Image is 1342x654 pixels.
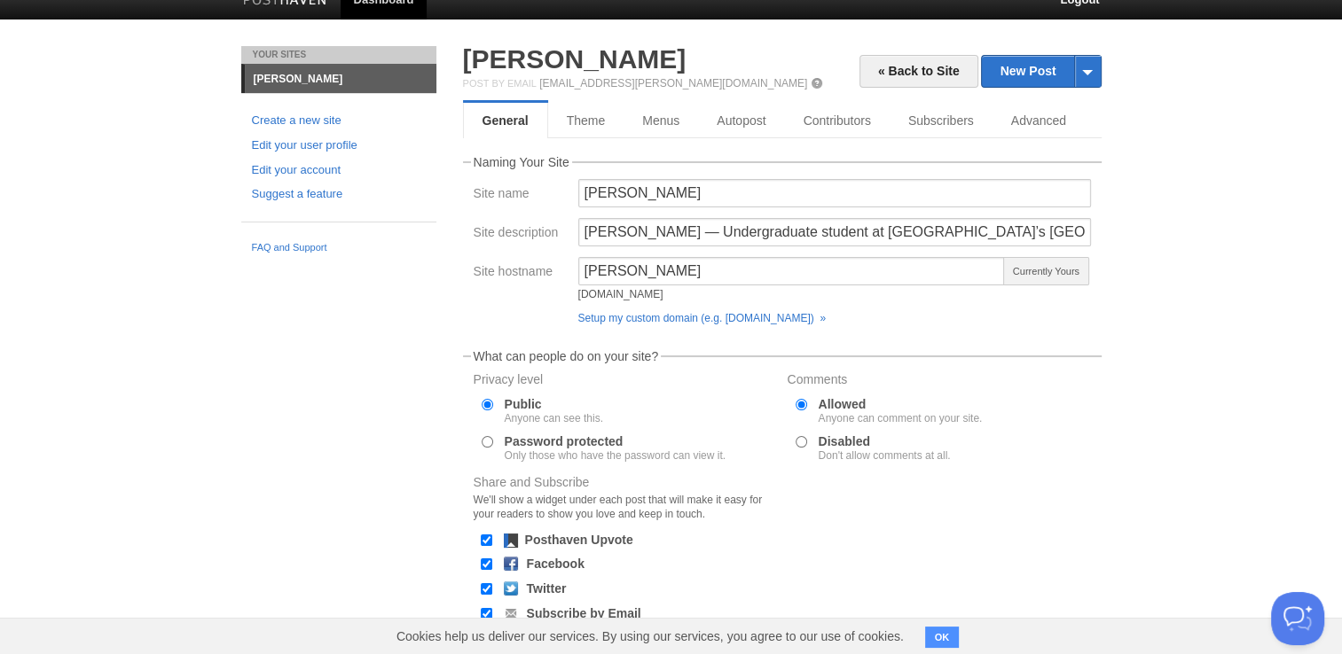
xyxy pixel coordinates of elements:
[463,103,548,138] a: General
[925,627,960,648] button: OK
[527,557,585,570] label: Facebook
[252,136,426,155] a: Edit your user profile
[982,56,1100,87] a: New Post
[504,581,518,596] img: twitter.png
[819,435,951,461] label: Disabled
[474,493,777,521] div: We'll show a widget under each post that will make it easy for your readers to show you love and ...
[578,312,826,324] a: Setup my custom domain (e.g. [DOMAIN_NAME]) »
[471,156,572,168] legend: Naming Your Site
[539,77,807,90] a: [EMAIL_ADDRESS][PERSON_NAME][DOMAIN_NAME]
[993,103,1085,138] a: Advanced
[252,240,426,256] a: FAQ and Support
[474,226,568,243] label: Site description
[785,103,890,138] a: Contributors
[471,350,662,362] legend: What can people do on your site?
[527,582,567,595] label: Twitter
[624,103,698,138] a: Menus
[474,373,777,390] label: Privacy level
[474,187,568,204] label: Site name
[819,450,951,461] div: Don't allow comments at all.
[890,103,993,138] a: Subscribers
[527,607,641,619] label: Subscribe by Email
[505,398,603,424] label: Public
[505,450,726,461] div: Only those who have the password can view it.
[252,161,426,180] a: Edit your account
[474,476,777,526] label: Share and Subscribe
[245,65,436,93] a: [PERSON_NAME]
[859,55,978,88] a: « Back to Site
[252,185,426,204] a: Suggest a feature
[474,265,568,282] label: Site hostname
[525,533,633,546] label: Posthaven Upvote
[463,44,687,74] a: [PERSON_NAME]
[505,413,603,424] div: Anyone can see this.
[504,557,518,571] img: facebook.png
[1003,257,1088,285] span: Currently Yours
[1271,592,1324,645] iframe: Help Scout Beacon - Open
[819,413,983,424] div: Anyone can comment on your site.
[788,373,1091,390] label: Comments
[252,112,426,130] a: Create a new site
[379,619,922,654] span: Cookies help us deliver our services. By using our services, you agree to our use of cookies.
[698,103,784,138] a: Autopost
[505,435,726,461] label: Password protected
[241,46,436,64] li: Your Sites
[819,398,983,424] label: Allowed
[578,289,1006,300] div: [DOMAIN_NAME]
[463,78,537,89] span: Post by Email
[548,103,624,138] a: Theme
